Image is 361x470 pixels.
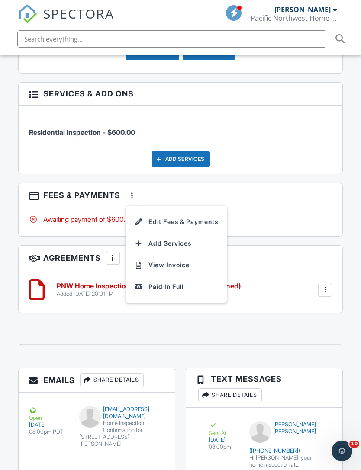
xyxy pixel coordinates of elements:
[80,373,144,387] div: Share Details
[29,214,332,224] div: Awaiting payment of $600.00.
[152,151,210,167] div: Add Services
[209,421,239,437] div: Sent At
[79,406,159,420] div: [EMAIL_ADDRESS][DOMAIN_NAME]
[29,112,332,144] li: Service: Residential Inspection
[29,422,69,428] div: [DATE]
[249,454,320,468] div: Hi [PERSON_NAME], your home inspection at [STREET_ADDRESS][PERSON_NAME] is scheduled for [DATE] 9...
[332,441,352,461] iframe: Intercom live chat
[17,30,326,48] input: Search everything...
[349,441,359,448] span: 10
[29,128,135,137] span: Residential Inspection - $600.00
[249,421,271,443] img: default-user-f0147aede5fd5fa78ca7ade42f37bd4542148d508eef1c3d3ea960f66861d68b.jpg
[79,406,101,428] img: default-user-f0147aede5fd5fa78ca7ade42f37bd4542148d508eef1c3d3ea960f66861d68b.jpg
[19,183,343,208] h3: Fees & Payments
[57,282,241,290] h6: PNW Home Inspections Write up Agreement. (Unsigned)
[19,368,175,393] h3: Emails
[209,437,239,444] div: [DATE]
[18,4,37,23] img: The Best Home Inspection Software - Spectora
[19,246,343,270] h3: Agreements
[274,5,331,14] div: [PERSON_NAME]
[29,406,69,422] div: Open
[57,291,241,297] div: Added [DATE] 20:01PM
[249,421,320,454] div: [PERSON_NAME] [PERSON_NAME] ([PHONE_NUMBER])
[79,420,159,448] div: Home Inspection Confirmation for [STREET_ADDRESS][PERSON_NAME]
[18,12,114,30] a: SPECTORA
[251,14,337,22] div: Pacific Northwest Home Inspections LLC
[57,282,241,297] a: PNW Home Inspections Write up Agreement. (Unsigned) Added [DATE] 20:01PM
[209,444,239,451] div: 08:00pm
[29,428,69,435] div: 08:00pm PDT
[198,388,262,402] div: Share Details
[186,368,342,408] h3: Text Messages
[43,4,114,22] span: SPECTORA
[19,83,343,105] h3: Services & Add ons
